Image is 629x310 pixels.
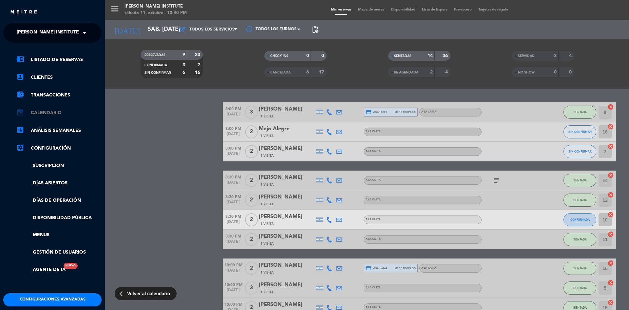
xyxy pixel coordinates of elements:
[16,127,102,134] a: assessmentANÁLISIS SEMANALES
[16,214,102,222] a: Disponibilidad pública
[16,266,66,274] a: Agente de IANuevo
[16,144,102,152] a: Configuración
[3,293,102,306] button: Configuraciones avanzadas
[16,162,102,170] a: Suscripción
[16,91,24,98] i: account_balance_wallet
[16,179,102,187] a: Días abiertos
[16,144,24,152] i: settings_applications
[16,108,24,116] i: calendar_month
[16,126,24,134] i: assessment
[16,249,102,256] a: Gestión de usuarios
[127,290,170,298] span: Volver al calendario
[16,197,102,204] a: Días de Operación
[16,73,24,81] i: account_box
[16,231,102,239] a: Menus
[16,91,102,99] a: account_balance_walletTransacciones
[16,56,102,64] a: chrome_reader_modeListado de Reservas
[16,55,24,63] i: chrome_reader_mode
[16,73,102,81] a: account_boxClientes
[10,10,38,15] img: MEITRE
[64,263,78,269] div: Nuevo
[17,26,79,40] span: [PERSON_NAME] Institute
[16,109,102,117] a: calendar_monthCalendario
[120,291,125,297] span: arrow_back_ios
